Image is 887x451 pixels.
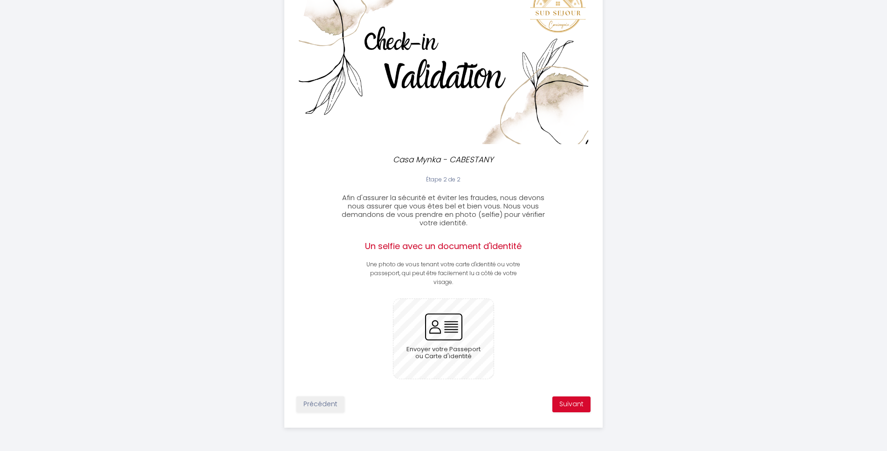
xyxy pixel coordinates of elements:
span: Étape 2 de 2 [426,175,461,183]
span: Afin d'assurer la sécurité et éviter les fraudes, nous devons nous assurer que vous êtes bel et b... [342,193,545,228]
h2: Un selfie avec un document d'identité [364,241,523,251]
button: Précédent [296,396,344,412]
p: Casa Mynka - CABESTANY [344,153,543,166]
button: Suivant [552,396,591,412]
p: Une photo de vous tenant votre carte d'identité ou votre passeport, qui peut être facilement lu a... [364,260,523,287]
